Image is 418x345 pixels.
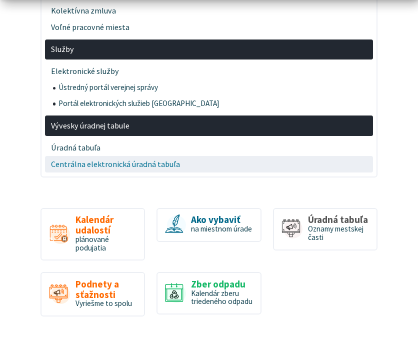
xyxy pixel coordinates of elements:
span: Podnety a sťažnosti [75,279,136,300]
a: Centrálna elektronická úradná tabuľa [45,156,372,172]
span: Úradná tabuľa [51,139,367,156]
a: Služby [45,39,372,60]
span: Portál elektronických služieb [GEOGRAPHIC_DATA] [58,96,367,112]
span: Ako vybaviť [191,214,252,225]
a: Portál elektronických služieb [GEOGRAPHIC_DATA] [53,96,373,112]
a: Elektronické služby [45,63,372,80]
span: Kolektívna zmluva [51,2,367,19]
span: Vývesky úradnej tabule [51,117,367,134]
a: Kolektívna zmluva [45,2,372,19]
span: Ústredný portál verejnej správy [58,80,367,96]
span: Centrálna elektronická úradná tabuľa [51,156,367,172]
span: Služby [51,41,367,57]
a: Vývesky úradnej tabule [45,115,372,136]
span: Voľné pracovné miesta [51,19,367,35]
span: Elektronické služby [51,63,367,80]
a: Úradná tabuľa Oznamy mestskej časti [273,208,378,250]
a: Podnety a sťažnosti Vyriešme to spolu [40,272,145,316]
span: Vyriešme to spolu [75,298,132,308]
a: Ústredný portál verejnej správy [53,80,373,96]
a: Kalendár udalostí plánované podujatia [40,208,145,261]
a: Úradná tabuľa [45,139,372,156]
span: plánované podujatia [75,234,109,252]
span: Zber odpadu [191,279,253,289]
span: Kalendár zberu triedeného odpadu [191,288,252,306]
a: Zber odpadu Kalendár zberu triedeného odpadu [156,272,261,314]
span: Oznamy mestskej časti [308,224,363,242]
span: Kalendár udalostí [75,214,136,235]
span: na miestnom úrade [191,224,252,233]
a: Voľné pracovné miesta [45,19,372,35]
a: Ako vybaviť na miestnom úrade [156,208,261,242]
span: Úradná tabuľa [308,214,369,225]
